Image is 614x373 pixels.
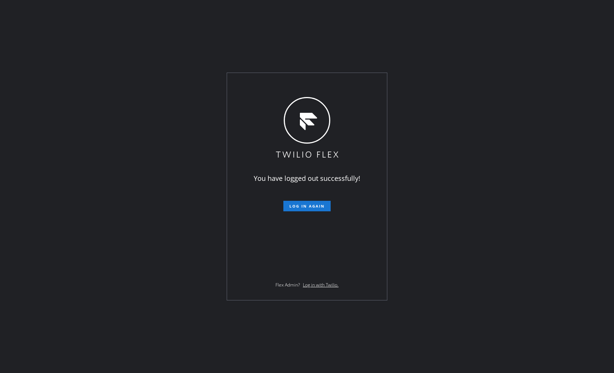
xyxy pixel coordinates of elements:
[289,203,325,209] span: Log in again
[303,282,339,288] a: Log in with Twilio.
[275,282,300,288] span: Flex Admin?
[283,201,331,211] button: Log in again
[254,174,360,183] span: You have logged out successfully!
